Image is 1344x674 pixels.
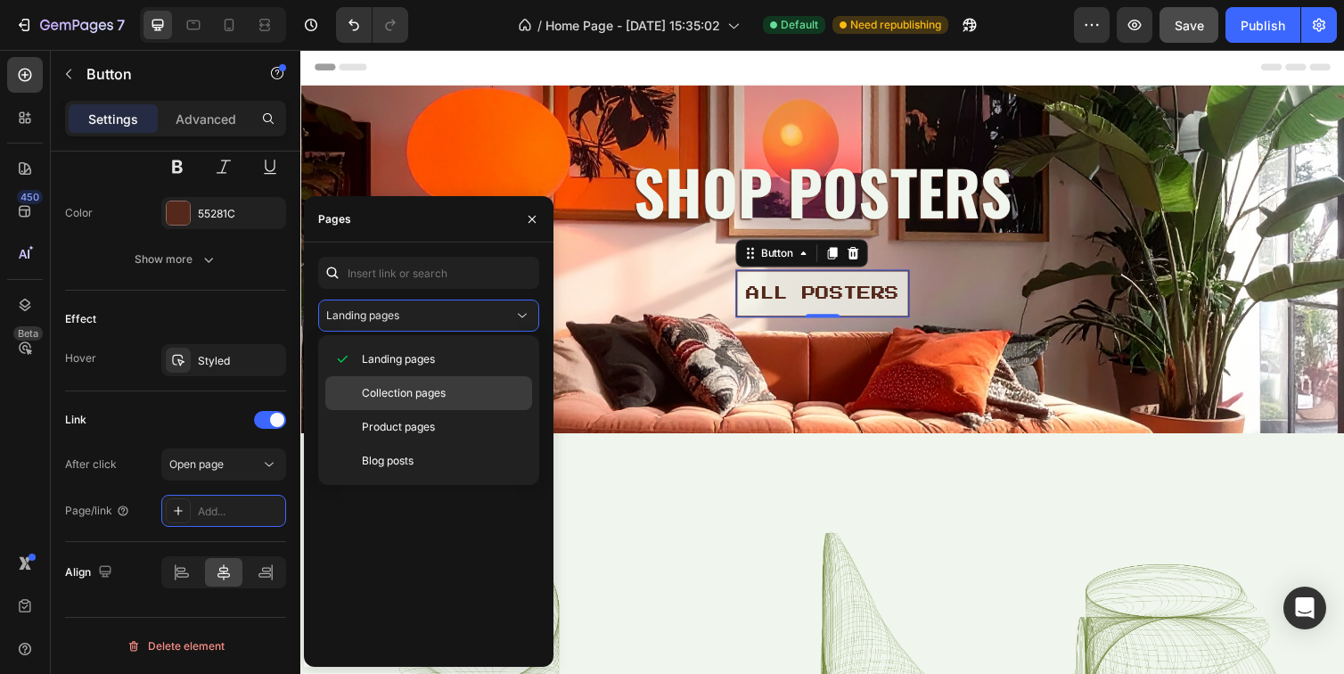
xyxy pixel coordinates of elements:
[65,412,86,428] div: Link
[17,190,43,204] div: 450
[65,561,116,585] div: Align
[362,385,446,401] span: Collection pages
[456,237,613,263] p: ALL POSTERS
[198,206,282,222] div: 55281C
[65,311,96,327] div: Effect
[446,226,624,275] button: <p>ALL POSTERS</p>
[318,257,539,289] input: Insert link or search
[336,7,408,43] div: Undo/Redo
[1175,18,1204,33] span: Save
[300,50,1344,674] iframe: Design area
[362,453,414,469] span: Blog posts
[127,636,225,657] div: Delete element
[65,456,117,473] div: After click
[65,350,96,366] div: Hover
[545,16,720,35] span: Home Page - [DATE] 15:35:02
[7,7,133,43] button: 7
[65,243,286,275] button: Show more
[850,17,941,33] span: Need republishing
[1283,587,1326,629] div: Open Intercom Messenger
[318,211,351,227] div: Pages
[135,251,217,268] div: Show more
[176,110,236,128] p: Advanced
[1225,7,1300,43] button: Publish
[117,14,125,36] p: 7
[1241,16,1285,35] div: Publish
[362,351,435,367] span: Landing pages
[362,419,435,435] span: Product pages
[13,326,43,341] div: Beta
[198,504,282,520] div: Add...
[198,353,282,369] div: Styled
[537,16,542,35] span: /
[1160,7,1218,43] button: Save
[65,632,286,661] button: Delete element
[468,201,508,217] div: Button
[318,300,539,332] button: Landing pages
[88,110,138,128] p: Settings
[65,205,93,221] div: Color
[86,63,238,85] p: Button
[781,17,818,33] span: Default
[65,503,130,519] div: Page/link
[326,308,399,322] span: Landing pages
[169,457,224,471] span: Open page
[13,96,1056,193] h2: shop posters
[161,448,286,481] button: Open page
